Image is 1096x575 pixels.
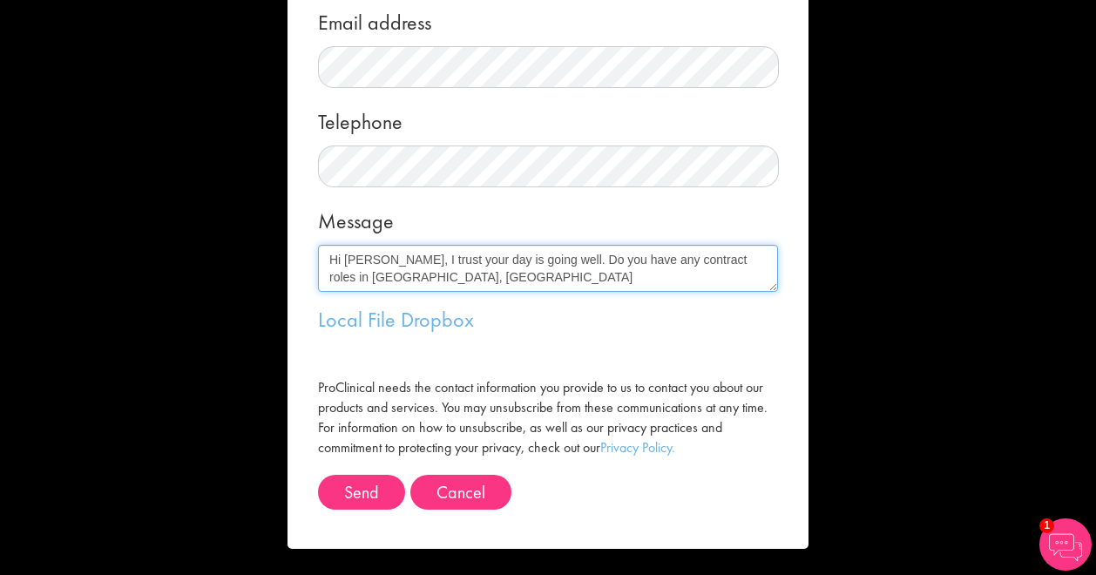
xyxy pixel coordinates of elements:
label: Telephone [318,101,403,137]
img: Chatbot [1039,518,1092,571]
label: ProClinical needs the contact information you provide to us to contact you about our products and... [318,378,778,457]
a: Dropbox [401,306,474,333]
button: Send [318,475,405,510]
span: 1 [1039,518,1054,533]
a: Local File [318,306,396,333]
button: Cancel [410,475,511,510]
label: Message [318,200,394,236]
a: Privacy Policy. [600,438,675,457]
